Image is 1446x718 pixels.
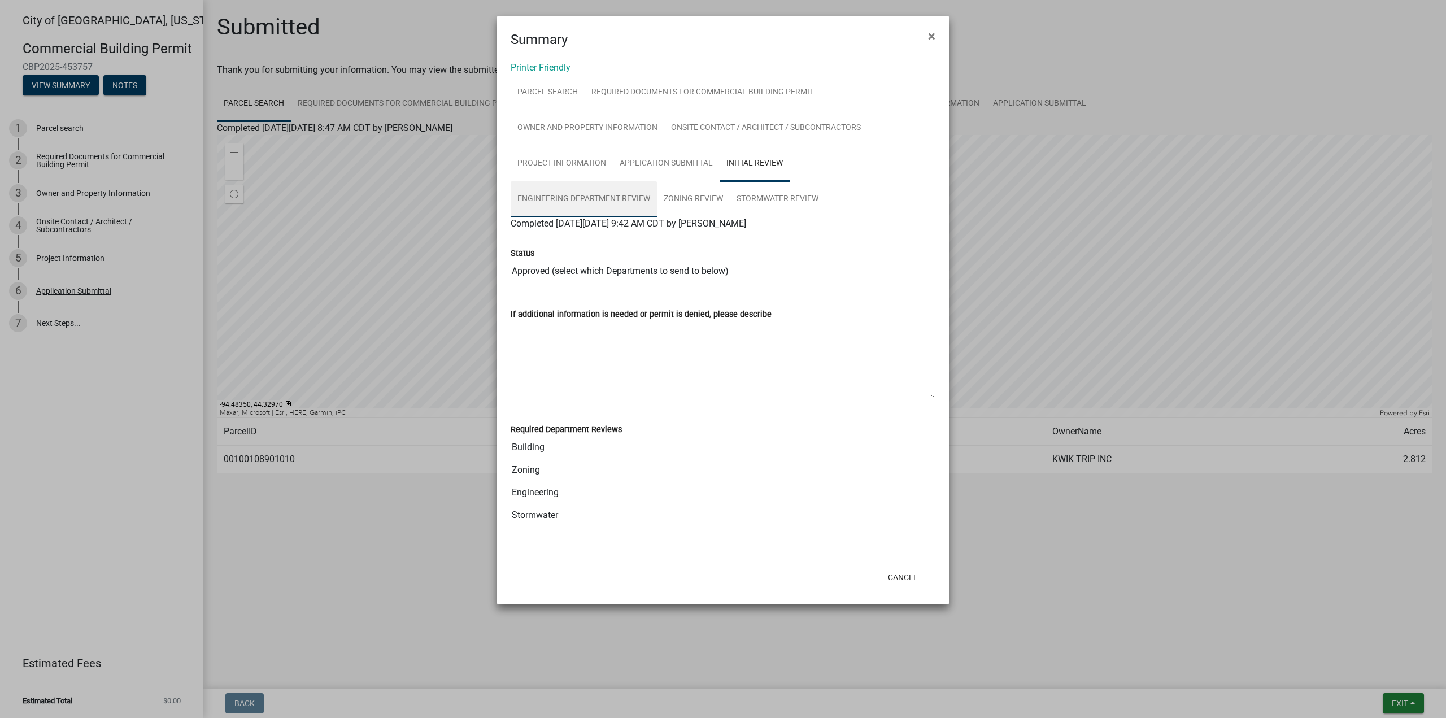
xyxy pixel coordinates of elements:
button: Close [919,20,944,52]
h4: Summary [511,29,568,50]
a: Application Submittal [613,146,720,182]
a: Required Documents for Commercial Building Permit [585,75,821,111]
label: Status [511,250,534,258]
a: Zoning Review [657,181,730,217]
a: Engineering Department Review [511,181,657,217]
button: Cancel [879,567,927,588]
span: Completed [DATE][DATE] 9:42 AM CDT by [PERSON_NAME] [511,218,746,229]
a: Onsite Contact / Architect / Subcontractors [664,110,868,146]
a: Printer Friendly [511,62,570,73]
a: Parcel search [511,75,585,111]
span: × [928,28,935,44]
a: Stormwater Review [730,181,825,217]
a: Initial Review [720,146,790,182]
a: Project Information [511,146,613,182]
label: Required Department Reviews [511,426,622,434]
a: Owner and Property Information [511,110,664,146]
label: If additional information is needed or permit is denied, please describe [511,311,772,319]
